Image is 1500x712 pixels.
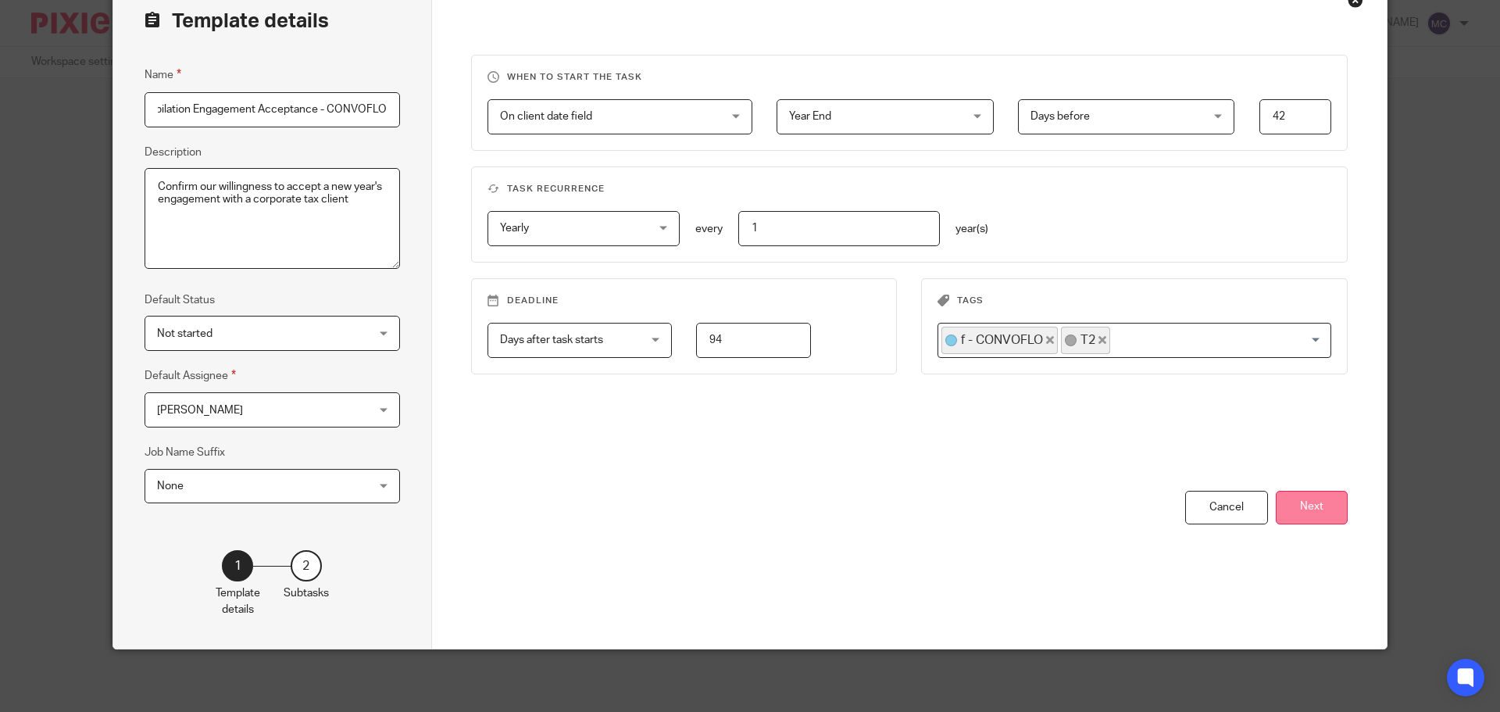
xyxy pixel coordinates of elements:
[145,292,215,308] label: Default Status
[1098,336,1106,344] button: Deselect T2
[955,224,988,234] span: year(s)
[1185,491,1268,524] div: Cancel
[1046,336,1054,344] button: Deselect f - CONVOFLO
[500,335,603,345] span: Days after task starts
[145,445,225,460] label: Job Name Suffix
[145,8,329,34] h2: Template details
[145,367,236,385] label: Default Assignee
[1112,327,1322,354] input: Search for option
[145,145,202,160] label: Description
[284,585,329,601] p: Subtasks
[487,295,881,307] h3: Deadline
[291,550,322,581] div: 2
[157,328,212,339] span: Not started
[145,66,181,84] label: Name
[500,223,529,234] span: Yearly
[1276,491,1348,524] button: Next
[222,550,253,581] div: 1
[1080,331,1095,349] span: T2
[487,183,1332,195] h3: Task recurrence
[937,295,1331,307] h3: Tags
[157,405,243,416] span: [PERSON_NAME]
[487,71,1332,84] h3: When to start the task
[961,331,1043,349] span: f - CONVOFLO
[1030,111,1090,122] span: Days before
[695,221,723,237] p: every
[789,111,831,122] span: Year End
[145,168,400,270] textarea: Confirm our willingness to accept a new year's engagement with a corporate tax client
[157,481,184,492] span: None
[937,323,1331,358] div: Search for option
[216,585,260,617] p: Template details
[500,111,592,122] span: On client date field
